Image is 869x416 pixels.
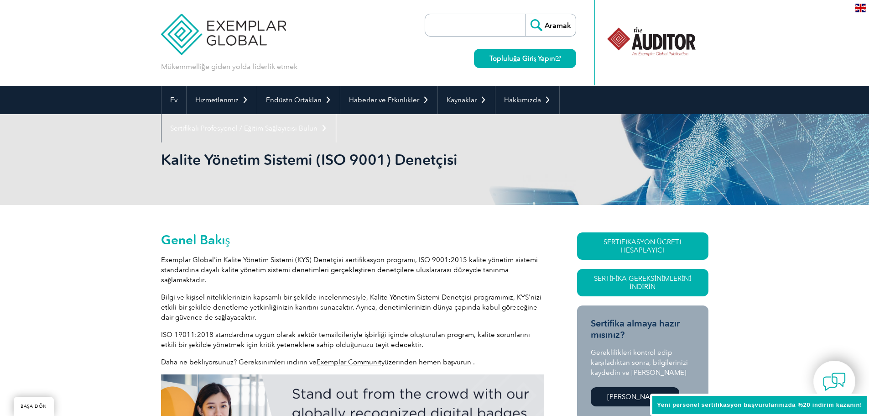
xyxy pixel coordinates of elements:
a: SERTİFİKASYON ÜCRETİ HESAPLAYICI [577,232,708,260]
font: Genel Bakış [161,232,230,247]
font: BAŞA DÖN [21,404,47,409]
font: Bilgi ve kişisel niteliklerinizin kapsamlı bir şekilde incelenmesiyle, Kalite Yönetim Sistemi Den... [161,293,542,321]
a: Sertifikalı Profesyonel / Eğitim Sağlayıcısı Bulun [161,114,336,142]
font: Haberler ve Etkinlikler [349,96,419,104]
img: contact-chat.png [823,370,846,393]
img: open_square.png [556,56,561,61]
font: Topluluğa Giriş Yapın [489,54,555,63]
font: üzerinden hemen başvurun . [385,358,475,366]
font: Kalite Yönetim Sistemi (ISO 9001) Denetçisi [161,151,458,169]
font: Exemplar Global'in Kalite Yönetim Sistemi (KYS) Denetçisi sertifikasyon programı, ISO 9001:2015 k... [161,256,538,284]
font: Endüstri Ortakları [266,96,322,104]
font: SERTİFİKASYON ÜCRETİ HESAPLAYICI [604,238,682,254]
a: Endüstri Ortakları [257,86,340,114]
a: BAŞA DÖN [14,397,54,416]
a: Kaynaklar [438,86,495,114]
font: Hakkımızda [504,96,541,104]
font: ISO 19011:2018 standardına uygun olarak sektör temsilcileriyle işbirliği içinde oluşturulan progr... [161,331,530,349]
font: Ev [170,96,177,104]
img: en [855,4,866,12]
font: Sertifika Gereksinimlerini İndirin [594,274,692,291]
a: Ev [161,86,186,114]
font: Sertifika almaya hazır mısınız? [591,318,680,340]
font: Daha ne bekliyorsunuz? Gereksinimleri indirin ve [161,358,317,366]
font: Sertifikalı Profesyonel / Eğitim Sağlayıcısı Bulun [170,124,317,132]
a: Topluluğa Giriş Yapın [474,49,576,68]
a: Haberler ve Etkinlikler [340,86,437,114]
a: Sertifika Gereksinimlerini İndirin [577,269,708,296]
font: [PERSON_NAME] [607,393,662,401]
font: Gereklilikleri kontrol edip karşıladıktan sonra, bilgilerinizi kaydedin ve [PERSON_NAME] [591,348,688,377]
a: Hakkımızda [495,86,559,114]
font: Yeni personel sertifikasyon başvurularınızda %20 indirim kazanın! [657,401,862,408]
font: Hizmetlerimiz [195,96,239,104]
font: Kaynaklar [447,96,477,104]
a: [PERSON_NAME] [591,387,679,406]
input: Aramak [526,14,576,36]
a: Hizmetlerimiz [187,86,257,114]
a: Exemplar Community [317,358,385,366]
font: Mükemmelliğe giden yolda liderlik etmek [161,62,297,71]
